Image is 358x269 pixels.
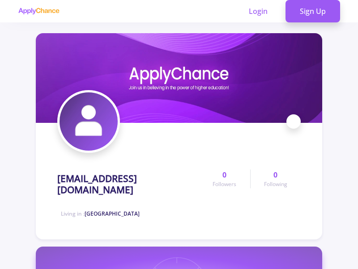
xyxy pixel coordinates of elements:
[36,33,322,123] img: jbn_mahi@yahoo.comcover image
[264,180,287,188] span: Following
[60,92,118,151] img: jbn_mahi@yahoo.comavatar
[222,169,226,180] span: 0
[61,210,140,217] span: Living in :
[213,180,236,188] span: Followers
[250,169,301,188] a: 0Following
[18,8,60,15] img: applychance logo text only
[85,210,140,217] span: [GEOGRAPHIC_DATA]
[273,169,277,180] span: 0
[57,173,199,195] h1: [EMAIL_ADDRESS][DOMAIN_NAME]
[199,169,250,188] a: 0Followers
